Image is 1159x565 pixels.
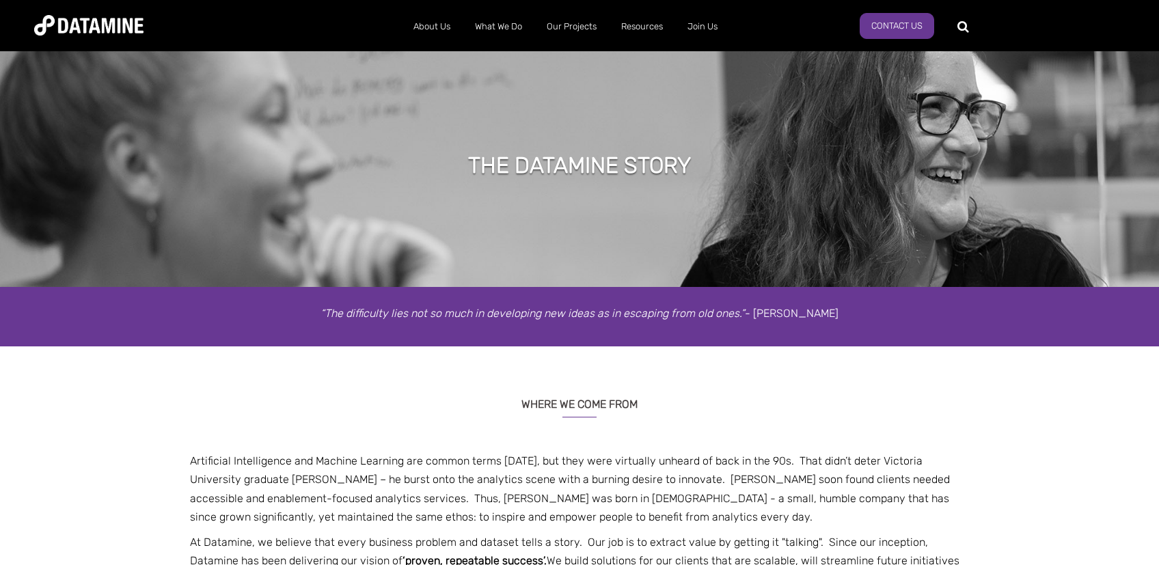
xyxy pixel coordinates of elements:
[401,9,463,44] a: About Us
[321,307,745,320] em: “The difficulty lies not so much in developing new ideas as in escaping from old ones.”
[180,452,979,526] p: Artificial Intelligence and Machine Learning are common terms [DATE], but they were virtually unh...
[860,13,934,39] a: Contact Us
[609,9,675,44] a: Resources
[34,15,144,36] img: Datamine
[534,9,609,44] a: Our Projects
[180,304,979,322] p: - [PERSON_NAME]
[675,9,730,44] a: Join Us
[468,150,691,180] h1: THE DATAMINE STORY
[463,9,534,44] a: What We Do
[180,381,979,417] h3: WHERE WE COME FROM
